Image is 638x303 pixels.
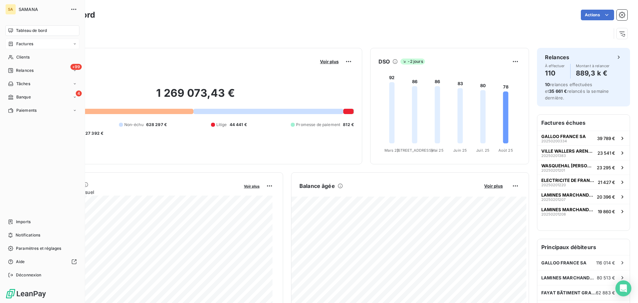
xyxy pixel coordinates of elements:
[545,53,569,61] h6: Relances
[384,148,399,153] tspan: Mars 25
[16,259,25,265] span: Aide
[431,148,444,153] tspan: Mai 25
[318,59,341,65] button: Voir plus
[19,7,66,12] span: SAMANA
[216,122,227,128] span: Litige
[545,82,609,100] span: relances effectuées et relancés la semaine dernière.
[598,209,615,214] span: 19 860 €
[5,65,79,76] a: +99Relances
[5,243,79,254] a: Paramètres et réglages
[38,189,239,196] span: Chiffre d'affaires mensuel
[581,10,614,20] button: Actions
[38,86,354,106] h2: 1 269 073,43 €
[549,88,567,94] span: 35 661 €
[541,212,566,216] span: 20250201208
[76,90,82,96] span: 4
[596,260,615,265] span: 116 014 €
[5,92,79,102] a: 4Banque
[16,232,40,238] span: Notifications
[541,154,566,158] span: 20250201383
[5,217,79,227] a: Imports
[615,280,631,296] div: Open Intercom Messenger
[5,105,79,116] a: Paiements
[343,122,354,128] span: 812 €
[299,182,335,190] h6: Balance âgée
[541,260,586,265] span: GALLOO FRANCE SA
[16,94,31,100] span: Banque
[545,82,550,87] span: 10
[537,239,630,255] h6: Principaux débiteurs
[537,189,630,204] button: LAMINES MARCHANDS EUROPEENS2025020120720 396 €
[378,58,390,66] h6: DSO
[597,165,615,170] span: 23 295 €
[597,150,615,156] span: 23 541 €
[242,183,262,189] button: Voir plus
[537,204,630,219] button: LAMINES MARCHANDS EUROPEENS2025020120819 860 €
[16,107,37,113] span: Paiements
[498,148,513,153] tspan: Août 25
[537,175,630,189] button: ELECTRICITE DE FRANCE2025020122021 427 €
[5,25,79,36] a: Tableau de bord
[5,39,79,49] a: Factures
[5,78,79,89] a: Tâches
[244,184,260,189] span: Voir plus
[146,122,167,128] span: 628 297 €
[476,148,489,153] tspan: Juil. 25
[482,183,505,189] button: Voir plus
[16,245,61,251] span: Paramètres et réglages
[545,64,565,68] span: À effectuer
[541,134,586,139] span: GALLOO FRANCE SA
[16,81,30,87] span: Tâches
[5,288,47,299] img: Logo LeanPay
[576,68,610,78] h4: 889,3 k €
[83,130,103,136] span: -27 392 €
[576,64,610,68] span: Montant à relancer
[545,68,565,78] h4: 110
[596,290,615,295] span: 62 883 €
[320,59,339,64] span: Voir plus
[541,192,594,198] span: LAMINES MARCHANDS EUROPEENS
[541,290,596,295] span: FAYAT BÄTIMENT GRAND PROJETS
[541,183,566,187] span: 20250201220
[16,272,42,278] span: Déconnexion
[537,131,630,145] button: GALLOO FRANCE SA2025020033439 789 €
[70,64,82,70] span: +99
[597,136,615,141] span: 39 789 €
[537,115,630,131] h6: Factures échues
[537,145,630,160] button: VILLE WALLERS ARENBERG2025020138323 541 €
[541,139,567,143] span: 20250200334
[16,28,47,34] span: Tableau de bord
[397,148,433,153] tspan: [STREET_ADDRESS]
[541,275,597,280] span: LAMINES MARCHANDS EUROPEENS
[16,219,31,225] span: Imports
[541,198,566,202] span: 20250201207
[541,148,595,154] span: VILLE WALLERS ARENBERG
[541,168,565,172] span: 20250201201
[400,59,425,65] span: -2 jours
[537,160,630,175] button: WASQUEHAL [PERSON_NAME] PROJ JJ IMMO2025020120123 295 €
[484,183,503,189] span: Voir plus
[5,4,16,15] div: SA
[16,54,30,60] span: Clients
[230,122,247,128] span: 44 441 €
[5,52,79,63] a: Clients
[541,207,595,212] span: LAMINES MARCHANDS EUROPEENS
[16,41,33,47] span: Factures
[597,194,615,200] span: 20 396 €
[598,180,615,185] span: 21 427 €
[453,148,467,153] tspan: Juin 25
[296,122,340,128] span: Promesse de paiement
[5,256,79,267] a: Aide
[16,68,34,74] span: Relances
[597,275,615,280] span: 80 513 €
[124,122,144,128] span: Non-échu
[541,178,595,183] span: ELECTRICITE DE FRANCE
[541,163,594,168] span: WASQUEHAL [PERSON_NAME] PROJ JJ IMMO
